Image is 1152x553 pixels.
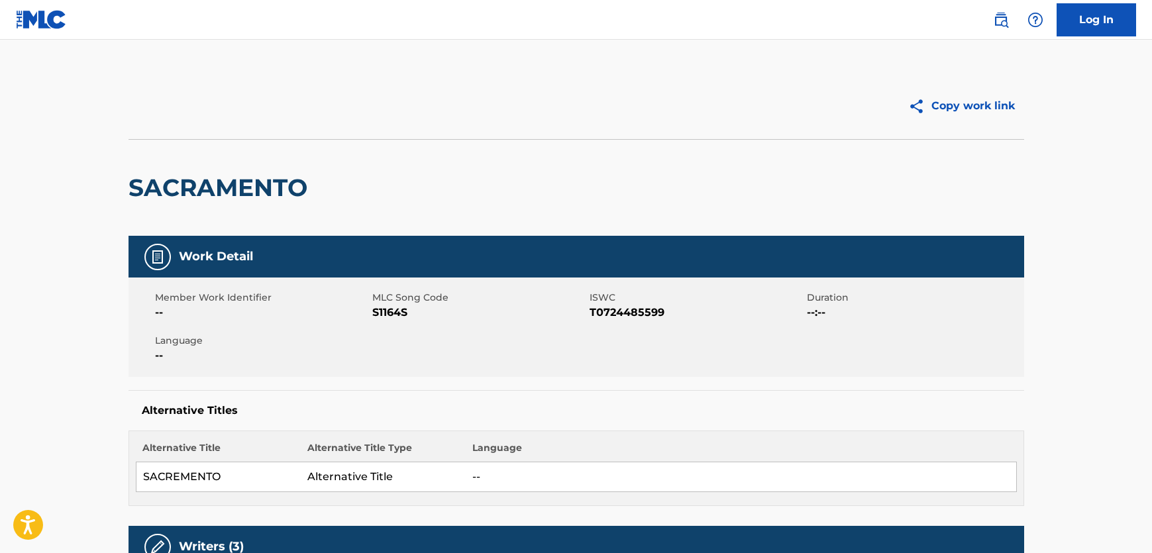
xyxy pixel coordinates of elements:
td: -- [466,462,1016,492]
img: Copy work link [908,98,931,115]
th: Language [466,441,1016,462]
iframe: Chat Widget [1086,489,1152,553]
h2: SACRAMENTO [129,173,314,203]
span: MLC Song Code [372,291,586,305]
img: search [993,12,1009,28]
td: Alternative Title [301,462,466,492]
a: Public Search [988,7,1014,33]
span: -- [155,305,369,321]
img: MLC Logo [16,10,67,29]
button: Copy work link [899,89,1024,123]
h5: Work Detail [179,249,253,264]
span: ISWC [590,291,804,305]
h5: Alternative Titles [142,404,1011,417]
span: Language [155,334,369,348]
span: S1164S [372,305,586,321]
span: Duration [807,291,1021,305]
a: Log In [1057,3,1136,36]
th: Alternative Title [136,441,301,462]
span: -- [155,348,369,364]
span: Member Work Identifier [155,291,369,305]
img: help [1027,12,1043,28]
div: Help [1022,7,1049,33]
td: SACREMENTO [136,462,301,492]
img: Work Detail [150,249,166,265]
th: Alternative Title Type [301,441,466,462]
span: --:-- [807,305,1021,321]
span: T0724485599 [590,305,804,321]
